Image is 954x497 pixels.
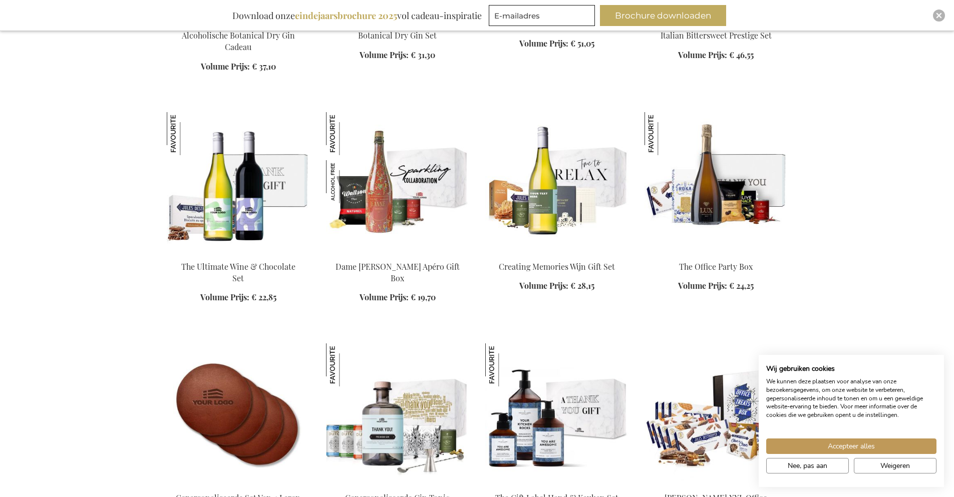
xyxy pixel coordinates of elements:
[788,460,827,471] span: Nee, pas aan
[678,50,727,60] span: Volume Prijs:
[411,292,436,302] span: € 19,70
[645,479,788,489] a: Jules Destrooper XXL Office Sharing Box
[181,261,295,283] a: The Ultimate Wine & Chocolate Set
[485,343,528,386] img: The Gift Label Hand & Keuken Set
[326,343,469,483] img: Personalised Gin Tonic Prestige Set
[200,292,276,303] a: Volume Prijs: € 22,85
[678,280,754,292] a: Volume Prijs: € 24,25
[766,458,849,473] button: Pas cookie voorkeuren aan
[679,261,753,272] a: The Office Party Box
[326,343,369,386] img: Gepersonaliseerde Gin Tonic Prestige Set
[645,112,788,252] img: The Office Party Box
[766,377,936,419] p: We kunnen deze plaatsen voor analyse van onze bezoekersgegevens, om onze website te verbeteren, g...
[411,50,435,60] span: € 31,30
[228,5,486,26] div: Download onze vol cadeau-inspiratie
[489,5,595,26] input: E-mailadres
[167,343,310,483] img: Gepersonaliseerde Set Van 4 Leren Onderzetters - Cognac
[167,248,310,258] a: The Ultimate Wine & Chocolate Set The Ultimate Wine & Chocolate Set
[360,292,409,302] span: Volume Prijs:
[201,61,250,72] span: Volume Prijs:
[485,248,628,258] a: Personalised White Wine
[766,364,936,373] h2: Wij gebruiken cookies
[519,280,594,292] a: Volume Prijs: € 28,15
[519,38,594,50] a: Volume Prijs: € 51,05
[200,292,249,302] span: Volume Prijs:
[828,441,875,451] span: Accepteer alles
[645,343,788,483] img: Jules Destrooper XXL Office Sharing Box
[251,292,276,302] span: € 22,85
[326,248,469,258] a: Dame Jeanne Biermocktail Apéro Gift Box Dame Jeanne Biermocktail Apéro Gift Box Dame Jeanne Bierm...
[729,280,754,291] span: € 24,25
[570,38,594,49] span: € 51,05
[499,261,615,272] a: Creating Memories Wijn Gift Set
[678,50,754,61] a: Volume Prijs: € 46,55
[570,280,594,291] span: € 28,15
[326,112,369,155] img: Dame Jeanne Biermocktail Apéro Gift Box
[645,248,788,258] a: The Office Party Box The Office Party Box
[326,479,469,489] a: Personalised Gin Tonic Prestige Set Gepersonaliseerde Gin Tonic Prestige Set
[933,10,945,22] div: Close
[936,13,942,19] img: Close
[519,280,568,291] span: Volume Prijs:
[485,343,628,483] img: The Gift Label Hand & Kitchen Set
[360,50,409,60] span: Volume Prijs:
[489,5,598,29] form: marketing offers and promotions
[182,19,295,52] a: Gepersonaliseerde Non-Alcoholische Botanical Dry Gin Cadeau
[485,479,628,489] a: The Gift Label Hand & Kitchen Set The Gift Label Hand & Keuken Set
[880,460,910,471] span: Weigeren
[167,479,310,489] a: Gepersonaliseerde Set Van 4 Leren Onderzetters - Cognac
[201,61,276,73] a: Volume Prijs: € 37,10
[678,280,727,291] span: Volume Prijs:
[600,5,726,26] button: Brochure downloaden
[167,112,210,155] img: The Ultimate Wine & Chocolate Set
[326,160,369,203] img: Dame Jeanne Biermocktail Apéro Gift Box
[729,50,754,60] span: € 46,55
[295,10,397,22] b: eindejaarsbrochure 2025
[519,38,568,49] span: Volume Prijs:
[326,112,469,252] img: Dame Jeanne Biermocktail Apéro Gift Box
[167,112,310,252] img: The Ultimate Wine & Chocolate Set
[766,438,936,454] button: Accepteer alle cookies
[854,458,936,473] button: Alle cookies weigeren
[485,112,628,252] img: Personalised White Wine
[252,61,276,72] span: € 37,10
[360,292,436,303] a: Volume Prijs: € 19,70
[360,50,435,61] a: Volume Prijs: € 31,30
[645,112,688,155] img: The Office Party Box
[336,261,460,283] a: Dame [PERSON_NAME] Apéro Gift Box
